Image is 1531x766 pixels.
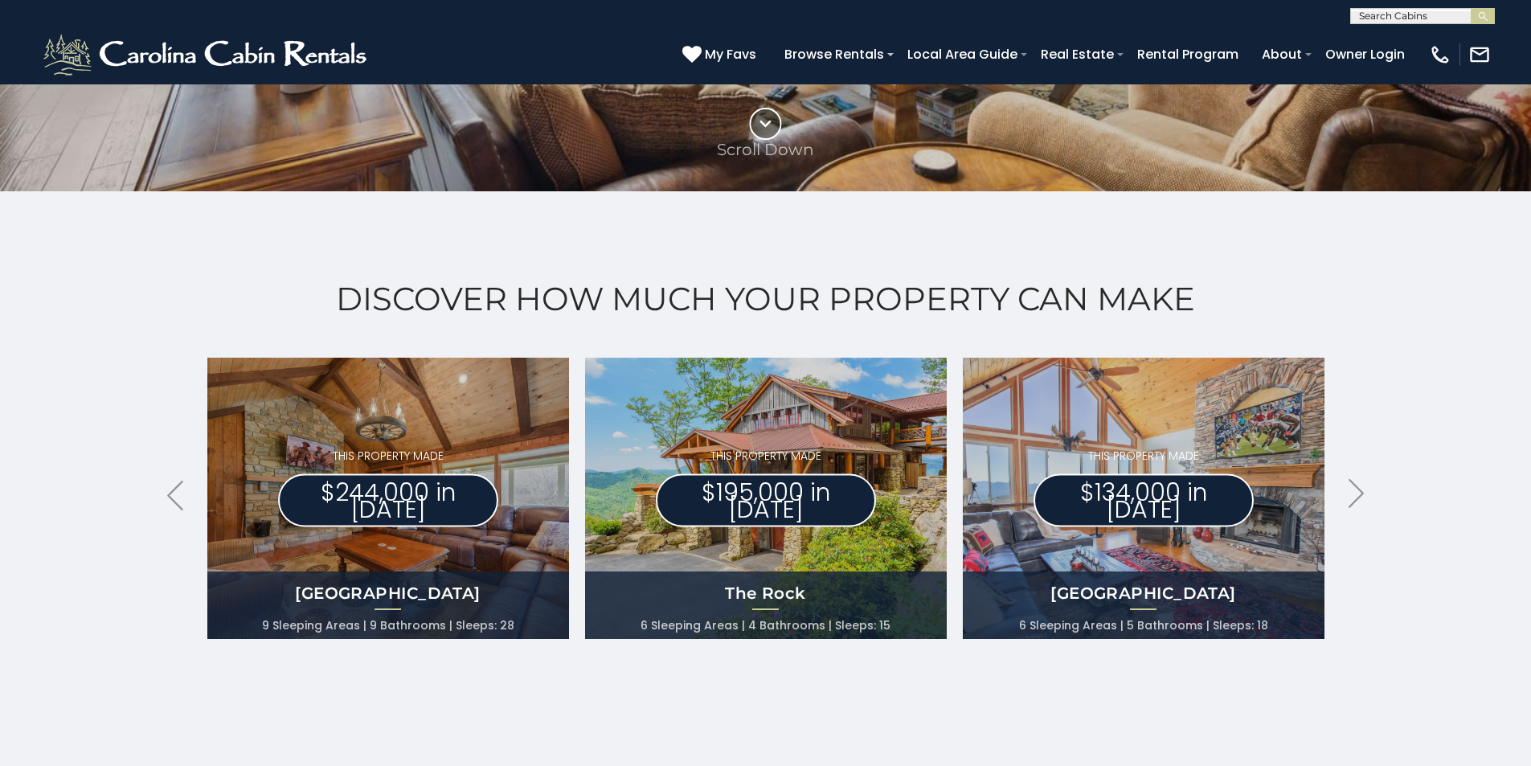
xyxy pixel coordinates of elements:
[1429,43,1451,66] img: phone-regular-white.png
[278,448,498,465] p: THIS PROPERTY MADE
[1127,614,1210,637] li: 5 Bathrooms
[682,44,760,65] a: My Favs
[40,31,374,79] img: White-1-2.png
[717,140,814,159] p: Scroll Down
[207,582,569,604] h4: [GEOGRAPHIC_DATA]
[1254,40,1310,68] a: About
[585,582,947,604] h4: The Rock
[585,358,947,639] a: THIS PROPERTY MADE $195,000 in [DATE] The Rock 6 Sleeping Areas 4 Bathrooms Sleeps: 15
[370,614,452,637] li: 9 Bathrooms
[1019,614,1124,637] li: 6 Sleeping Areas
[1129,40,1246,68] a: Rental Program
[899,40,1025,68] a: Local Area Guide
[776,40,892,68] a: Browse Rentals
[207,358,569,639] a: THIS PROPERTY MADE $244,000 in [DATE] [GEOGRAPHIC_DATA] 9 Sleeping Areas 9 Bathrooms Sleeps: 28
[835,614,890,637] li: Sleeps: 15
[1468,43,1491,66] img: mail-regular-white.png
[748,614,832,637] li: 4 Bathrooms
[1033,40,1122,68] a: Real Estate
[963,358,1324,639] a: THIS PROPERTY MADE $134,000 in [DATE] [GEOGRAPHIC_DATA] 6 Sleeping Areas 5 Bathrooms Sleeps: 18
[641,614,745,637] li: 6 Sleeping Areas
[705,44,756,64] span: My Favs
[1317,40,1413,68] a: Owner Login
[1213,614,1268,637] li: Sleeps: 18
[656,448,876,465] p: THIS PROPERTY MADE
[40,281,1491,317] h2: Discover How Much Your Property Can Make
[1034,448,1254,465] p: THIS PROPERTY MADE
[1034,474,1254,527] p: $134,000 in [DATE]
[656,474,876,527] p: $195,000 in [DATE]
[262,614,366,637] li: 9 Sleeping Areas
[456,614,514,637] li: Sleeps: 28
[963,582,1324,604] h4: [GEOGRAPHIC_DATA]
[278,474,498,527] p: $244,000 in [DATE]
